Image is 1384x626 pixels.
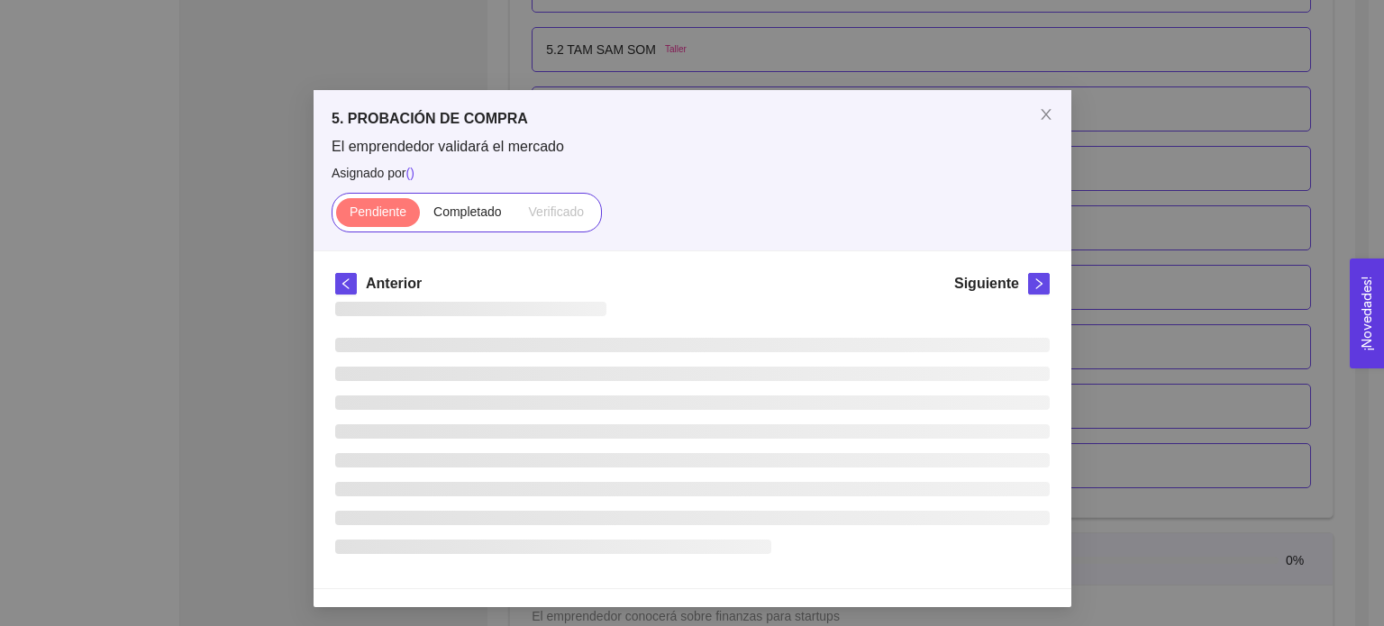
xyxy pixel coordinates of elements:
[332,163,1053,183] span: Asignado por
[433,204,502,219] span: Completado
[349,204,405,219] span: Pendiente
[1039,107,1053,122] span: close
[332,137,1053,157] span: El emprendedor validará el mercado
[335,273,357,295] button: left
[1350,259,1384,368] button: Open Feedback Widget
[366,273,422,295] h5: Anterior
[1029,277,1049,290] span: right
[336,277,356,290] span: left
[528,204,583,219] span: Verificado
[1021,90,1071,141] button: Close
[405,166,414,180] span: ( )
[953,273,1018,295] h5: Siguiente
[1028,273,1050,295] button: right
[332,108,1053,130] h5: 5. PROBACIÓN DE COMPRA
